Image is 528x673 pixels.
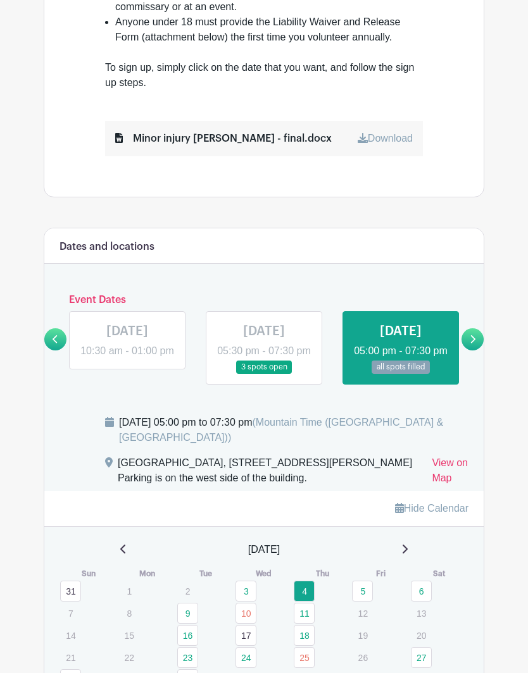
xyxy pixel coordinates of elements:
a: 3 [236,581,256,602]
th: Fri [351,567,410,580]
h6: Dates and locations [60,241,154,253]
th: Thu [293,567,351,580]
p: 21 [60,648,81,667]
p: 20 [411,626,432,645]
p: 14 [60,626,81,645]
a: Download [358,133,413,144]
p: 26 [352,648,373,667]
div: [GEOGRAPHIC_DATA], [STREET_ADDRESS][PERSON_NAME] Parking is on the west side of the building. [118,455,422,491]
a: 16 [177,625,198,646]
div: Minor injury [PERSON_NAME] - final.docx [115,131,332,146]
a: 6 [411,581,432,602]
span: (Mountain Time ([GEOGRAPHIC_DATA] & [GEOGRAPHIC_DATA])) [119,417,443,443]
th: Mon [118,567,176,580]
p: 19 [352,626,373,645]
a: 5 [352,581,373,602]
th: Wed [235,567,293,580]
p: 8 [118,603,139,623]
p: 7 [60,603,81,623]
div: [DATE] 05:00 pm to 07:30 pm [119,415,468,445]
a: 11 [294,603,315,624]
a: 4 [294,581,315,602]
p: 13 [411,603,432,623]
p: 22 [118,648,139,667]
a: 10 [236,603,256,624]
a: 27 [411,647,432,668]
a: 31 [60,581,81,602]
th: Tue [177,567,235,580]
p: 2 [177,581,198,601]
a: 17 [236,625,256,646]
a: View on Map [432,455,468,491]
p: 1 [118,581,139,601]
li: Anyone under 18 must provide the Liability Waiver and Release Form (attachment below) the first t... [115,15,423,45]
a: 23 [177,647,198,668]
p: 15 [118,626,139,645]
h6: Event Dates [66,294,462,306]
a: 24 [236,647,256,668]
th: Sun [60,567,118,580]
a: Hide Calendar [395,503,468,514]
span: [DATE] [248,542,280,557]
th: Sat [410,567,468,580]
div: To sign up, simply click on the date that you want, and follow the sign up steps. [105,60,423,90]
a: 25 [294,647,315,668]
p: 12 [352,603,373,623]
a: 18 [294,625,315,646]
a: 9 [177,603,198,624]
